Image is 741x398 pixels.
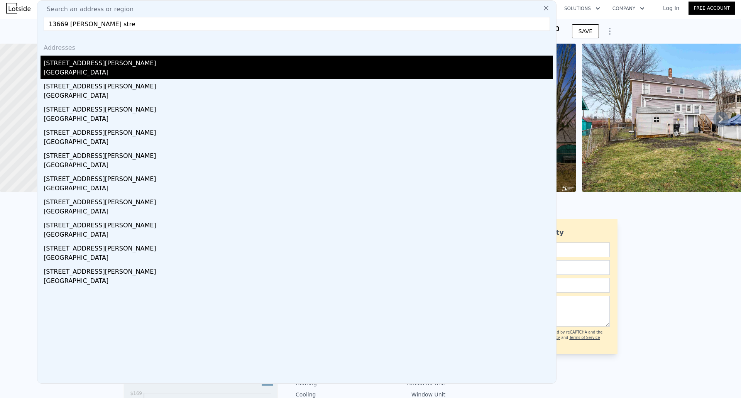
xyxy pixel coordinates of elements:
button: Solutions [558,2,606,15]
div: [STREET_ADDRESS][PERSON_NAME] [44,218,553,230]
div: [GEOGRAPHIC_DATA] [44,276,553,287]
tspan: $169 [130,391,142,396]
button: SAVE [572,24,599,38]
a: Free Account [689,2,735,15]
div: [GEOGRAPHIC_DATA] [44,161,553,171]
div: [STREET_ADDRESS][PERSON_NAME] [44,102,553,114]
div: [STREET_ADDRESS][PERSON_NAME] [44,56,553,68]
span: Search an address or region [41,5,134,14]
div: [GEOGRAPHIC_DATA] [44,207,553,218]
input: Enter an address, city, region, neighborhood or zip code [44,17,550,31]
div: This site is protected by reCAPTCHA and the Google and apply. [521,330,610,346]
div: [GEOGRAPHIC_DATA] [44,91,553,102]
div: [GEOGRAPHIC_DATA] [44,253,553,264]
div: [GEOGRAPHIC_DATA] [44,114,553,125]
a: Log In [654,4,689,12]
div: [STREET_ADDRESS][PERSON_NAME] [44,171,553,184]
div: [GEOGRAPHIC_DATA] [44,68,553,79]
button: Company [606,2,651,15]
div: [STREET_ADDRESS][PERSON_NAME] [44,195,553,207]
button: Show Options [602,24,617,39]
div: [STREET_ADDRESS][PERSON_NAME] [44,264,553,276]
div: Addresses [41,37,553,56]
div: [STREET_ADDRESS][PERSON_NAME] [44,125,553,137]
div: [GEOGRAPHIC_DATA] [44,184,553,195]
div: [STREET_ADDRESS][PERSON_NAME] [44,79,553,91]
a: Terms of Service [569,335,600,340]
div: [STREET_ADDRESS][PERSON_NAME] [44,241,553,253]
div: [GEOGRAPHIC_DATA] [44,137,553,148]
div: [GEOGRAPHIC_DATA] [44,230,553,241]
img: Lotside [6,3,30,14]
div: [STREET_ADDRESS][PERSON_NAME] [44,148,553,161]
